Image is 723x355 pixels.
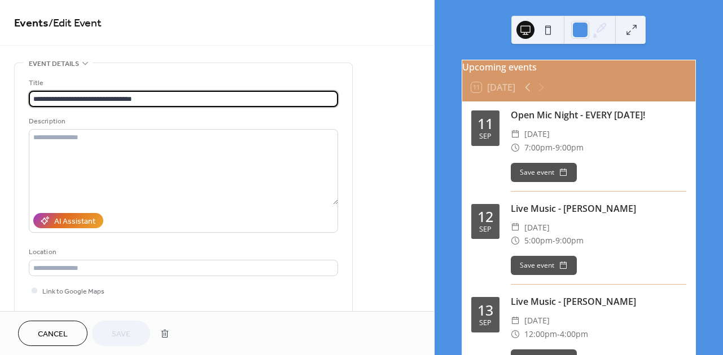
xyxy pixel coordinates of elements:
div: Sep [479,226,492,233]
button: Save event [511,256,577,275]
div: ​ [511,327,520,341]
div: 12 [477,210,493,224]
div: Title [29,77,336,89]
span: 7:00pm [524,141,553,154]
div: ​ [511,127,520,141]
span: [DATE] [524,314,550,327]
div: Open Mic Night - EVERY [DATE]! [511,108,686,122]
div: Live Music - [PERSON_NAME] [511,202,686,215]
div: Description [29,116,336,127]
span: / Edit Event [49,12,102,34]
div: ​ [511,314,520,327]
div: ​ [511,234,520,247]
span: - [553,234,555,247]
div: Event color [29,310,113,322]
span: [DATE] [524,221,550,234]
span: [DATE] [524,127,550,141]
span: 9:00pm [555,234,584,247]
button: Cancel [18,321,87,346]
div: Sep [479,133,492,140]
div: ​ [511,141,520,154]
div: AI Assistant [54,216,95,228]
div: Live Music - [PERSON_NAME] [511,295,686,308]
button: Save event [511,163,577,182]
span: Cancel [38,329,68,340]
span: 9:00pm [555,141,584,154]
span: Event details [29,58,79,70]
div: Sep [479,319,492,327]
div: 13 [477,303,493,317]
span: 5:00pm [524,234,553,247]
div: Location [29,246,336,258]
span: Link to Google Maps [42,286,104,298]
div: 11 [477,117,493,131]
button: AI Assistant [33,213,103,228]
span: - [557,327,560,341]
a: Events [14,12,49,34]
div: Upcoming events [462,60,695,74]
span: - [553,141,555,154]
div: ​ [511,221,520,234]
span: 12:00pm [524,327,557,341]
span: 4:00pm [560,327,588,341]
